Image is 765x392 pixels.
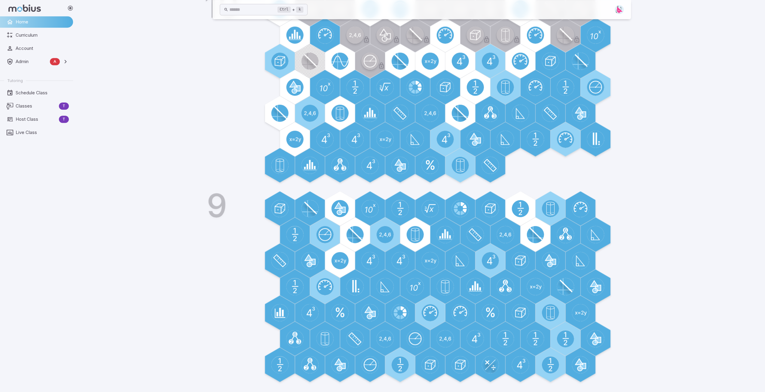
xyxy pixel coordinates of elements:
kbd: Ctrl [277,7,291,13]
span: Home [16,19,69,25]
span: Curriculum [16,32,69,38]
h1: 9 [207,189,227,222]
span: A [50,59,60,65]
span: Admin [16,58,47,65]
img: right-triangle.svg [615,5,624,14]
span: Classes [16,103,57,109]
div: + [277,6,303,13]
span: Live Class [16,129,69,136]
span: Schedule Class [16,90,69,96]
span: Account [16,45,69,52]
span: Tutoring [7,78,23,83]
kbd: k [296,7,303,13]
span: Host Class [16,116,57,123]
span: T [59,116,69,122]
span: T [59,103,69,109]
